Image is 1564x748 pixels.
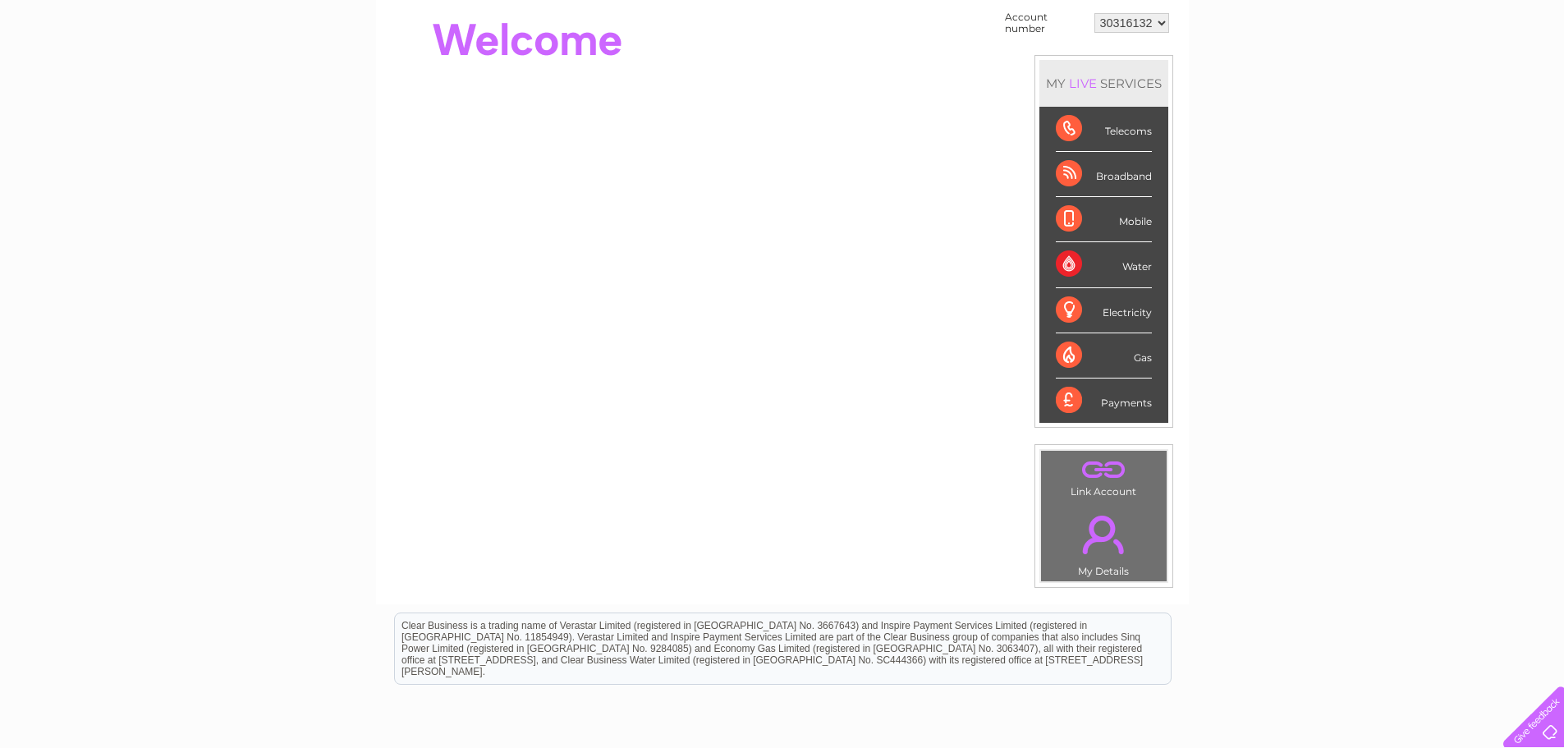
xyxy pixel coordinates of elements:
td: Account number [1001,7,1090,39]
div: Gas [1056,333,1152,379]
div: Clear Business is a trading name of Verastar Limited (registered in [GEOGRAPHIC_DATA] No. 3667643... [395,9,1171,80]
a: Log out [1510,70,1548,82]
a: Telecoms [1362,70,1411,82]
td: My Details [1040,502,1167,582]
div: Payments [1056,379,1152,423]
a: 0333 014 3131 [1254,8,1368,29]
a: . [1045,455,1163,484]
a: . [1045,506,1163,563]
div: Mobile [1056,197,1152,242]
div: Electricity [1056,288,1152,333]
td: Link Account [1040,450,1167,502]
a: Contact [1455,70,1495,82]
div: Broadband [1056,152,1152,197]
div: MY SERVICES [1039,60,1168,107]
a: Blog [1421,70,1445,82]
div: LIVE [1066,76,1100,91]
div: Telecoms [1056,107,1152,152]
div: Water [1056,242,1152,287]
a: Water [1275,70,1306,82]
img: logo.png [55,43,139,93]
a: Energy [1316,70,1352,82]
